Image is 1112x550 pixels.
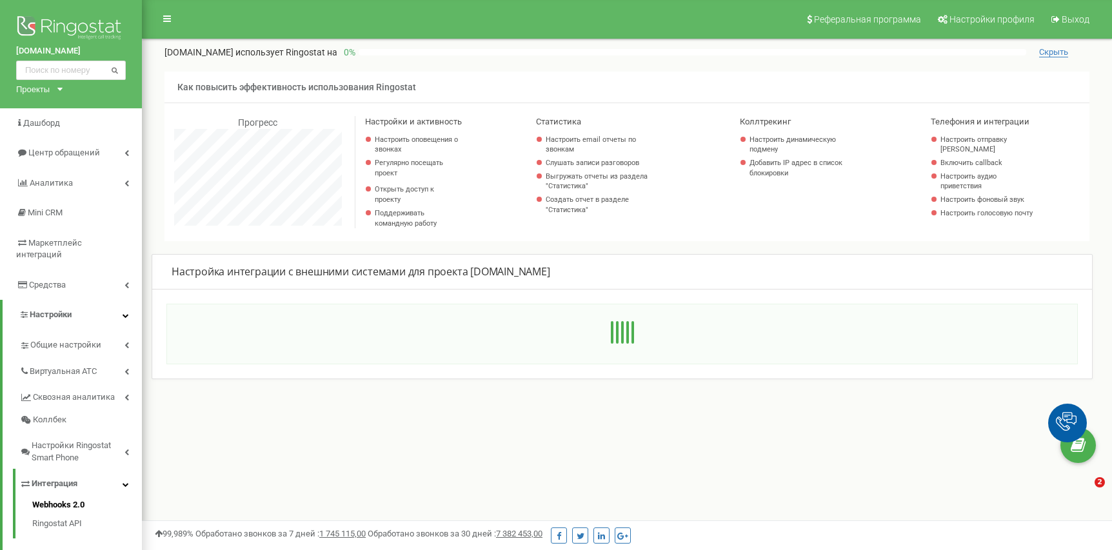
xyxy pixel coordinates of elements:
[814,14,921,25] span: Реферальная программа
[546,158,655,168] a: Слушать записи разговоров
[16,61,126,80] input: Поиск по номеру
[940,172,1033,192] a: Настроить аудио приветствия
[740,117,791,126] span: Коллтрекинг
[337,46,359,59] p: 0 %
[536,117,581,126] span: Статистика
[375,208,461,228] p: Поддерживать командную работу
[33,414,66,426] span: Коллбек
[19,469,142,495] a: Интеграция
[365,117,462,126] span: Настройки и активность
[940,135,1033,155] a: Настроить отправку [PERSON_NAME]
[16,238,82,260] span: Маркетплейс интеграций
[28,148,100,157] span: Центр обращений
[750,135,849,155] a: Настроить динамическую подмену
[23,118,60,128] span: Дашборд
[164,46,337,59] p: [DOMAIN_NAME]
[238,117,277,128] span: Прогресс
[30,178,73,188] span: Аналитика
[1062,14,1089,25] span: Выход
[30,339,101,351] span: Общие настройки
[28,208,63,217] span: Mini CRM
[33,391,115,404] span: Сквозная аналитика
[30,309,72,319] span: Настройки
[32,515,142,530] a: Ringostat API
[940,158,1033,168] a: Включить callback
[172,264,1073,279] div: Настройка интеграции с внешними системами для проекта [DOMAIN_NAME]
[29,280,66,290] span: Средства
[32,440,124,464] span: Настройки Ringostat Smart Phone
[319,529,366,538] u: 1 745 115,00
[940,195,1033,205] a: Настроить фоновый звук
[1068,477,1099,508] iframe: Intercom live chat
[32,499,142,515] a: Webhooks 2.0
[177,82,416,92] span: Как повысить эффективность использования Ringostat
[949,14,1035,25] span: Настройки профиля
[32,478,77,490] span: Интеграция
[19,409,142,431] a: Коллбек
[16,13,126,45] img: Ringostat logo
[16,83,50,95] div: Проекты
[546,172,655,192] a: Выгружать отчеты из раздела "Статистика"
[30,366,97,378] span: Виртуальная АТС
[19,330,142,357] a: Общие настройки
[1095,477,1105,487] span: 2
[546,135,655,155] a: Настроить email отчеты по звонкам
[368,529,542,538] span: Обработано звонков за 30 дней :
[940,208,1033,219] a: Настроить голосовую почту
[155,529,194,538] span: 99,989%
[19,431,142,469] a: Настройки Ringostat Smart Phone
[3,300,142,330] a: Настройки
[375,158,461,178] p: Регулярно посещать проект
[375,184,461,204] a: Открыть доступ к проекту
[496,529,542,538] u: 7 382 453,00
[931,117,1029,126] span: Телефония и интеграции
[235,47,337,57] span: использует Ringostat на
[195,529,366,538] span: Обработано звонков за 7 дней :
[16,45,126,57] a: [DOMAIN_NAME]
[750,158,849,178] a: Добавить IP адрес в список блокировки
[19,357,142,383] a: Виртуальная АТС
[546,195,655,215] a: Создать отчет в разделе "Статистика"
[19,382,142,409] a: Сквозная аналитика
[1039,47,1068,57] span: Скрыть
[375,135,461,155] a: Настроить оповещения о звонках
